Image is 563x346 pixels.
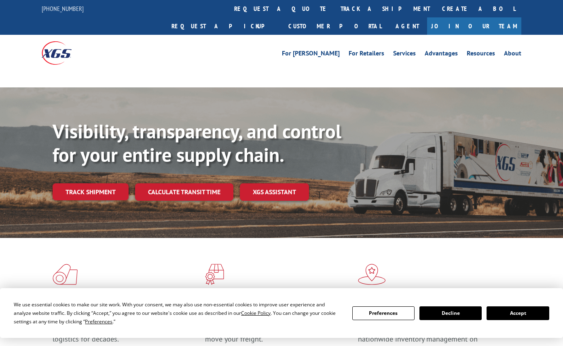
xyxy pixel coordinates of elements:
[282,50,340,59] a: For [PERSON_NAME]
[358,264,386,285] img: xgs-icon-flagship-distribution-model-red
[42,4,84,13] a: [PHONE_NUMBER]
[85,318,112,325] span: Preferences
[205,264,224,285] img: xgs-icon-focused-on-flooring-red
[387,17,427,35] a: Agent
[282,17,387,35] a: Customer Portal
[467,50,495,59] a: Resources
[504,50,521,59] a: About
[14,300,342,326] div: We use essential cookies to make our site work. With your consent, we may also use non-essential ...
[425,50,458,59] a: Advantages
[135,183,233,201] a: Calculate transit time
[241,310,271,316] span: Cookie Policy
[352,306,415,320] button: Preferences
[53,315,198,344] span: As an industry carrier of choice, XGS has brought innovation and dedication to flooring logistics...
[393,50,416,59] a: Services
[53,183,129,200] a: Track shipment
[427,17,521,35] a: Join Our Team
[165,17,282,35] a: Request a pickup
[53,119,341,167] b: Visibility, transparency, and control for your entire supply chain.
[487,306,549,320] button: Accept
[240,183,309,201] a: XGS ASSISTANT
[419,306,482,320] button: Decline
[53,264,78,285] img: xgs-icon-total-supply-chain-intelligence-red
[349,50,384,59] a: For Retailers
